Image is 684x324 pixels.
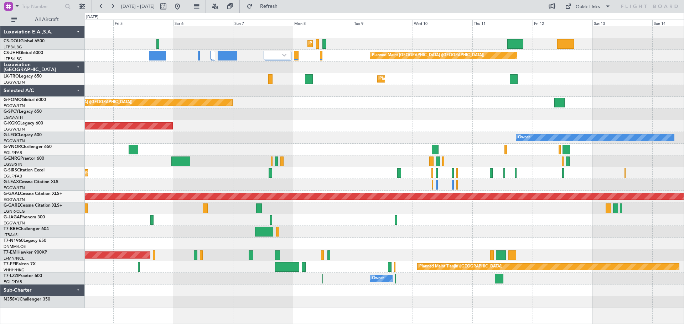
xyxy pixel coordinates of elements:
a: G-LEGCLegacy 600 [4,133,42,137]
div: Planned Maint Dusseldorf [379,74,426,84]
a: G-FOMOGlobal 6000 [4,98,46,102]
span: G-SIRS [4,168,17,172]
a: EGGW/LTN [4,127,25,132]
div: Sat 13 [592,20,652,26]
span: [DATE] - [DATE] [121,3,155,10]
span: All Aircraft [19,17,75,22]
a: T7-FFIFalcon 7X [4,262,36,266]
div: Tue 9 [353,20,413,26]
a: T7-BREChallenger 604 [4,227,49,231]
a: LX-TROLegacy 650 [4,74,42,79]
span: G-SPCY [4,110,19,114]
a: G-SPCYLegacy 650 [4,110,42,114]
a: EGGW/LTN [4,185,25,191]
span: LX-TRO [4,74,19,79]
a: G-LEAXCessna Citation XLS [4,180,58,184]
a: EGSS/STN [4,162,22,167]
span: N358VJ [4,297,20,302]
div: Owner [518,132,530,143]
span: G-VNOR [4,145,21,149]
a: G-GARECessna Citation XLS+ [4,203,62,208]
div: [DATE] [86,14,98,20]
a: T7-EMIHawker 900XP [4,250,47,255]
a: EGGW/LTN [4,80,25,85]
a: LFPB/LBG [4,56,22,62]
a: G-ENRGPraetor 600 [4,156,44,161]
a: LTBA/ISL [4,232,20,238]
a: G-SIRSCitation Excel [4,168,45,172]
a: EGGW/LTN [4,221,25,226]
a: EGNR/CEG [4,209,25,214]
div: Quick Links [576,4,600,11]
span: T7-LZZI [4,274,18,278]
div: Thu 11 [472,20,532,26]
span: G-JAGA [4,215,20,219]
span: G-GARE [4,203,20,208]
div: Sat 6 [173,20,233,26]
a: N358VJChallenger 350 [4,297,50,302]
span: T7-FFI [4,262,16,266]
a: T7-LZZIPraetor 600 [4,274,42,278]
div: Wed 10 [413,20,472,26]
div: Planned Maint [GEOGRAPHIC_DATA] ([GEOGRAPHIC_DATA]) [372,50,484,61]
a: EGLF/FAB [4,150,22,155]
a: LGAV/ATH [4,115,23,120]
a: G-JAGAPhenom 300 [4,215,45,219]
span: Refresh [254,4,284,9]
span: G-LEAX [4,180,19,184]
div: Planned Maint [GEOGRAPHIC_DATA] ([GEOGRAPHIC_DATA]) [310,38,422,49]
a: LFPB/LBG [4,44,22,50]
span: T7-EMI [4,250,17,255]
a: DNMM/LOS [4,244,26,249]
span: G-LEGC [4,133,19,137]
span: G-KGKG [4,121,20,126]
span: CS-DOU [4,39,20,43]
div: Owner [372,273,384,284]
a: EGLF/FAB [4,174,22,179]
a: G-VNORChallenger 650 [4,145,52,149]
a: T7-N1960Legacy 650 [4,239,46,243]
span: G-GAAL [4,192,20,196]
a: G-KGKGLegacy 600 [4,121,43,126]
a: EGGW/LTN [4,138,25,144]
div: Sun 7 [233,20,293,26]
a: EGLF/FAB [4,279,22,285]
div: Planned Maint Tianjin ([GEOGRAPHIC_DATA]) [419,261,502,272]
div: Fri 12 [533,20,592,26]
a: EGGW/LTN [4,197,25,202]
button: All Aircraft [8,14,77,25]
span: CS-JHH [4,51,19,55]
a: CS-DOUGlobal 6500 [4,39,45,43]
button: Refresh [243,1,286,12]
div: Mon 8 [293,20,353,26]
span: G-ENRG [4,156,20,161]
a: EGGW/LTN [4,103,25,108]
img: arrow-gray.svg [282,54,286,57]
a: G-GAALCessna Citation XLS+ [4,192,62,196]
a: VHHH/HKG [4,267,25,273]
input: Trip Number [22,1,63,12]
a: LFMN/NCE [4,256,25,261]
span: G-FOMO [4,98,22,102]
a: CS-JHHGlobal 6000 [4,51,43,55]
button: Quick Links [561,1,614,12]
span: T7-BRE [4,227,18,231]
div: Fri 5 [113,20,173,26]
span: T7-N1960 [4,239,24,243]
